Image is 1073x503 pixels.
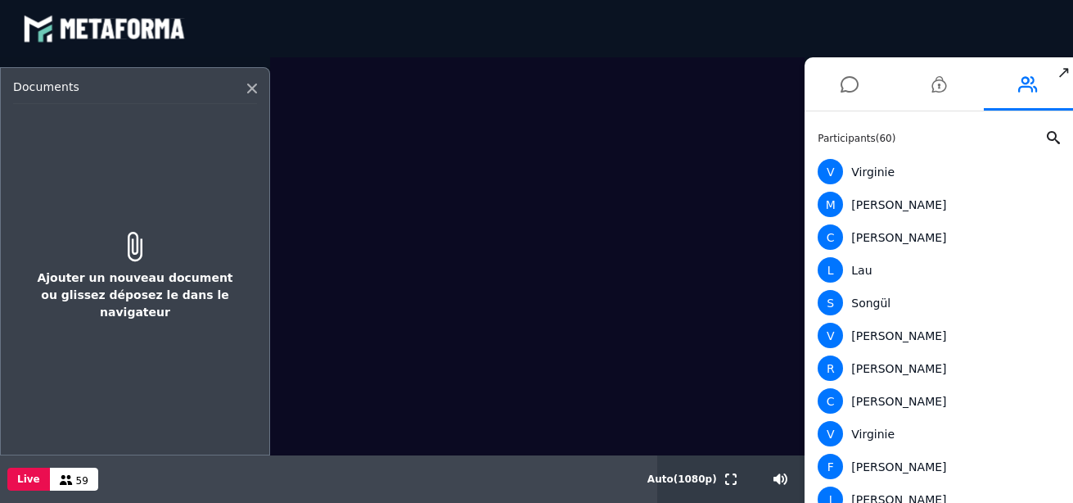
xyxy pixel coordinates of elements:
div: Virginie [818,421,1053,446]
button: Live [7,468,50,491]
span: 59 [76,475,88,487]
span: V [818,421,843,446]
div: Songül [818,290,1053,315]
span: R [818,356,843,381]
span: F [818,454,843,479]
div: [PERSON_NAME] [818,388,1053,414]
span: L [818,257,843,283]
span: V [818,159,843,184]
span: V [818,323,843,348]
span: C [818,388,843,414]
h3: Documents [13,80,216,93]
span: M [818,192,843,217]
span: Auto ( 1080 p) [647,474,717,485]
div: [PERSON_NAME] [818,192,1053,217]
button: Auto(1080p) [644,455,720,503]
div: Lau [818,257,1053,283]
div: [PERSON_NAME] [818,356,1053,381]
div: [PERSON_NAME] [818,454,1053,479]
div: Virginie [818,159,1053,184]
span: ↗ [1054,57,1073,87]
div: [PERSON_NAME] [818,323,1053,348]
span: C [818,224,843,250]
span: Participants ( 60 ) [818,133,895,144]
div: [PERSON_NAME] [818,224,1053,250]
button: Ajouter un nouveau document ou glissez déposez le dans le navigateur [13,215,257,329]
span: S [818,290,843,315]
